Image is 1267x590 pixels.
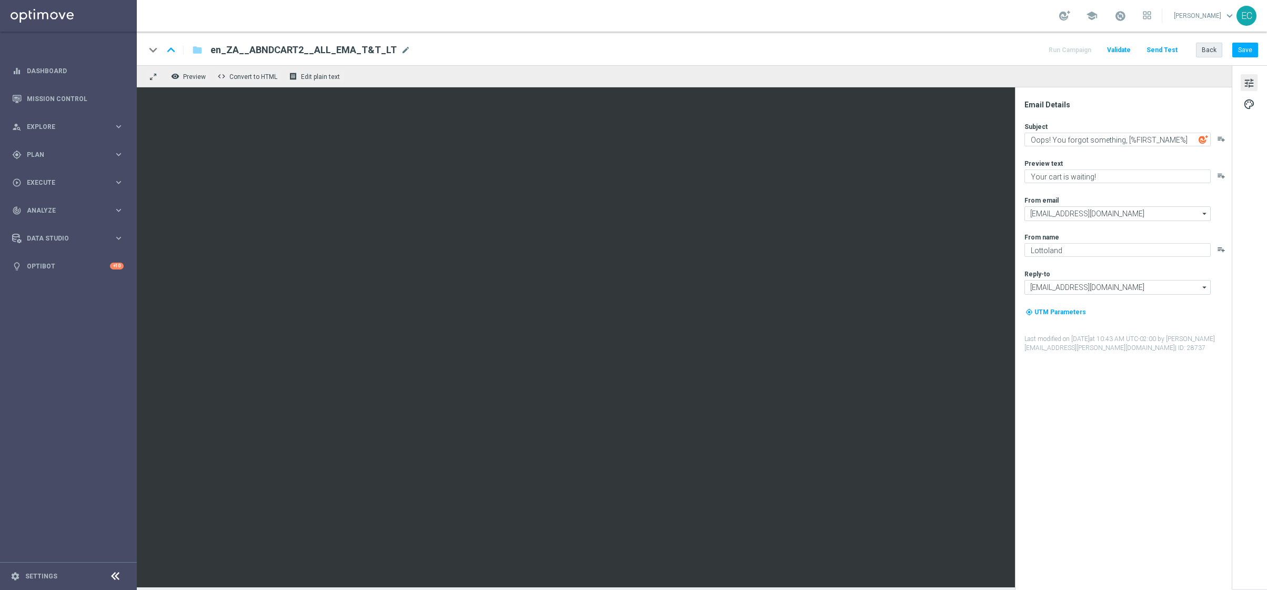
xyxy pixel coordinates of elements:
span: keyboard_arrow_down [1224,10,1235,22]
span: Validate [1107,46,1131,54]
i: play_circle_outline [12,178,22,187]
span: | ID: 28737 [1175,344,1205,352]
div: Plan [12,150,114,159]
i: keyboard_arrow_right [114,149,124,159]
span: Convert to HTML [229,73,277,81]
button: receipt Edit plain text [286,69,345,83]
input: Select [1024,280,1211,295]
i: arrow_drop_down [1200,207,1210,221]
span: mode_edit [401,45,410,55]
i: equalizer [12,66,22,76]
a: [PERSON_NAME]keyboard_arrow_down [1173,8,1236,24]
button: person_search Explore keyboard_arrow_right [12,123,124,131]
button: palette [1241,95,1258,112]
button: Save [1232,43,1258,57]
span: Plan [27,152,114,158]
button: my_location UTM Parameters [1024,306,1087,318]
button: Validate [1105,43,1132,57]
button: tune [1241,74,1258,91]
button: playlist_add [1217,135,1225,143]
i: keyboard_arrow_right [114,233,124,243]
label: Reply-to [1024,270,1050,278]
button: Mission Control [12,95,124,103]
span: Preview [183,73,206,81]
span: Data Studio [27,235,114,242]
img: optiGenie.svg [1199,135,1208,144]
i: keyboard_arrow_right [114,122,124,132]
button: playlist_add [1217,245,1225,254]
a: Settings [25,573,57,579]
button: remove_red_eye Preview [168,69,210,83]
span: tune [1243,76,1255,90]
div: Explore [12,122,114,132]
button: track_changes Analyze keyboard_arrow_right [12,206,124,215]
label: Subject [1024,123,1048,131]
span: en_ZA__ABNDCART2__ALL_EMA_T&T_LT [210,44,397,56]
span: Explore [27,124,114,130]
div: Dashboard [12,57,124,85]
div: +10 [110,263,124,269]
div: EC [1236,6,1256,26]
button: gps_fixed Plan keyboard_arrow_right [12,151,124,159]
i: lightbulb [12,262,22,271]
a: Mission Control [27,85,124,113]
i: folder [192,44,203,56]
span: Analyze [27,207,114,214]
i: keyboard_arrow_right [114,205,124,215]
div: Mission Control [12,85,124,113]
a: Dashboard [27,57,124,85]
span: Edit plain text [301,73,340,81]
i: my_location [1025,308,1033,316]
i: keyboard_arrow_up [163,42,179,58]
button: Back [1196,43,1222,57]
span: school [1086,10,1098,22]
button: folder [191,42,204,58]
i: settings [11,572,20,581]
label: Preview text [1024,159,1063,168]
label: From email [1024,196,1059,205]
i: keyboard_arrow_right [114,177,124,187]
label: Last modified on [DATE] at 10:43 AM UTC-02:00 by [PERSON_NAME][EMAIL_ADDRESS][PERSON_NAME][DOMAIN... [1024,335,1231,353]
label: From name [1024,233,1059,242]
div: Data Studio [12,234,114,243]
span: palette [1243,97,1255,111]
i: person_search [12,122,22,132]
button: code Convert to HTML [215,69,282,83]
i: receipt [289,72,297,81]
button: Send Test [1145,43,1179,57]
button: play_circle_outline Execute keyboard_arrow_right [12,178,124,187]
i: remove_red_eye [171,72,179,81]
i: track_changes [12,206,22,215]
a: Optibot [27,252,110,280]
span: Execute [27,179,114,186]
div: Email Details [1024,100,1231,109]
input: Select [1024,206,1211,221]
span: UTM Parameters [1034,308,1086,316]
button: equalizer Dashboard [12,67,124,75]
i: arrow_drop_down [1200,281,1210,294]
div: Execute [12,178,114,187]
div: Optibot [12,252,124,280]
button: playlist_add [1217,172,1225,180]
button: lightbulb Optibot +10 [12,262,124,271]
i: gps_fixed [12,150,22,159]
span: code [217,72,226,81]
div: Analyze [12,206,114,215]
button: Data Studio keyboard_arrow_right [12,234,124,243]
